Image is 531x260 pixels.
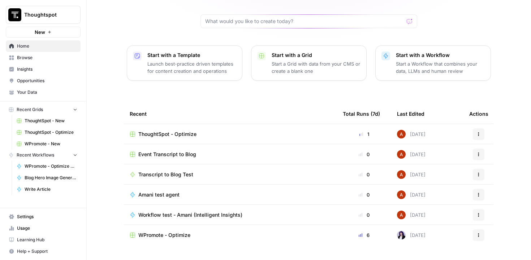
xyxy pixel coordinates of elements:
span: Insights [17,66,77,72]
div: 0 [343,171,385,178]
span: WPromote - Optimize [138,232,190,239]
img: vrq4y4cr1c7o18g7bic8abpwgxlg [397,211,406,219]
img: Thoughtspot Logo [8,8,21,21]
a: Insights [6,63,81,75]
span: ThoughtSpot - New [25,118,77,124]
a: Home [6,40,81,52]
a: Opportunities [6,75,81,87]
div: [DATE] [397,130,426,138]
a: Event Transcript to Blog [130,151,331,158]
div: Total Runs (7d) [343,104,380,124]
button: Help + Support [6,246,81,257]
a: ThoughtSpot - Optimize [130,131,331,138]
p: Start with a Grid [272,52,361,59]
span: Amani test agent [138,191,180,198]
a: WPromote - Optimize Article [13,160,81,172]
img: tzasfqpy46zz9dbmxk44r2ls5vap [397,231,406,239]
button: Recent Grids [6,104,81,115]
span: Usage [17,225,77,232]
span: Recent Workflows [17,152,54,158]
img: vrq4y4cr1c7o18g7bic8abpwgxlg [397,190,406,199]
a: ThoughtSpot - Optimize [13,127,81,138]
div: 1 [343,131,385,138]
span: Settings [17,213,77,220]
a: Settings [6,211,81,222]
img: vrq4y4cr1c7o18g7bic8abpwgxlg [397,150,406,159]
a: Blog Hero Image Generator [13,172,81,184]
img: vrq4y4cr1c7o18g7bic8abpwgxlg [397,130,406,138]
span: Home [17,43,77,49]
span: Blog Hero Image Generator [25,175,77,181]
a: Learning Hub [6,234,81,246]
a: WPromote - Optimize [130,232,331,239]
p: Start with a Template [147,52,236,59]
div: [DATE] [397,170,426,179]
div: 0 [343,151,385,158]
div: 0 [343,191,385,198]
button: Start with a TemplateLaunch best-practice driven templates for content creation and operations [127,45,242,81]
a: Your Data [6,87,81,98]
span: WPromote - New [25,141,77,147]
span: Thoughtspot [24,11,68,18]
img: vrq4y4cr1c7o18g7bic8abpwgxlg [397,170,406,179]
span: Event Transcript to Blog [138,151,196,158]
span: Recent Grids [17,106,43,113]
a: WPromote - New [13,138,81,150]
a: Transcript to Blog Test [130,171,331,178]
button: Workspace: Thoughtspot [6,6,81,24]
div: [DATE] [397,211,426,219]
p: Start a Grid with data from your CMS or create a blank one [272,60,361,75]
button: New [6,27,81,38]
div: [DATE] [397,231,426,239]
input: What would you like to create today? [205,18,404,25]
a: Amani test agent [130,191,331,198]
p: Start a Workflow that combines your data, LLMs and human review [396,60,485,75]
span: ThoughtSpot - Optimize [25,129,77,136]
div: Actions [469,104,488,124]
button: Start with a GridStart a Grid with data from your CMS or create a blank one [251,45,367,81]
div: [DATE] [397,190,426,199]
button: Recent Workflows [6,150,81,160]
span: Learning Hub [17,237,77,243]
span: ThoughtSpot - Optimize [138,131,197,138]
div: 0 [343,211,385,219]
p: Launch best-practice driven templates for content creation and operations [147,60,236,75]
span: Opportunities [17,78,77,84]
span: Browse [17,54,77,61]
a: Write Article [13,184,81,195]
span: WPromote - Optimize Article [25,163,77,169]
a: Workflow test - Amani (Intelligent Insights) [130,211,331,219]
span: Your Data [17,89,77,96]
div: Recent [130,104,331,124]
a: ThoughtSpot - New [13,115,81,127]
a: Browse [6,52,81,63]
span: Workflow test - Amani (Intelligent Insights) [138,211,242,219]
span: New [35,28,45,36]
span: Help + Support [17,248,77,255]
span: Transcript to Blog Test [138,171,193,178]
a: Usage [6,222,81,234]
span: Write Article [25,186,77,193]
p: Start with a Workflow [396,52,485,59]
button: Start with a WorkflowStart a Workflow that combines your data, LLMs and human review [375,45,491,81]
div: Last Edited [397,104,424,124]
div: 6 [343,232,385,239]
div: [DATE] [397,150,426,159]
